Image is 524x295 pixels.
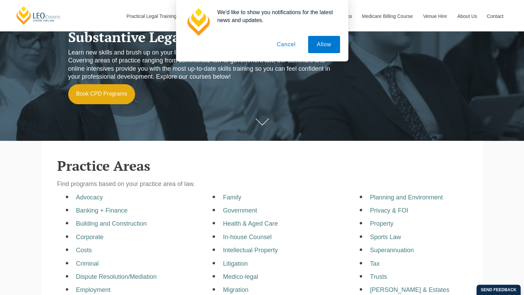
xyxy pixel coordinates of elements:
[223,260,248,267] a: Litigation
[57,158,467,173] h2: Practice Areas
[76,234,104,240] a: Corporate
[223,234,271,240] a: In-house Counsel
[308,36,340,53] button: Allow
[68,84,135,104] a: Book CPD Programs
[76,207,128,214] a: Banking + Finance
[370,273,387,280] a: Trusts
[184,8,212,36] img: notification icon
[57,180,467,188] p: Find programs based on your practice area of law.
[223,247,278,254] a: Intellectual Property
[76,194,103,201] a: Advocacy
[370,234,401,240] a: Sports Law
[76,247,92,254] a: Costs
[370,220,393,227] a: Property
[212,8,340,24] div: We'd like to show you notifications for the latest news and updates.
[223,220,278,227] a: Health & Aged Care
[370,207,408,214] a: Privacy & FOI
[370,194,443,201] a: Planning and Environment
[76,220,147,227] a: Building and Construction
[370,260,380,267] a: Tax
[223,207,257,214] a: Government
[76,273,157,280] a: Dispute Resolution/Mediation
[223,194,241,201] a: Family
[268,36,304,53] button: Cancel
[370,247,414,254] a: Superannuation
[76,286,111,293] a: Employment
[223,273,258,280] a: Medico-legal
[76,260,99,267] a: Criminal
[68,49,340,81] p: Learn new skills and brush up on your legal knowledge with our Substantive Legal CPD courses. Cov...
[370,286,449,293] a: [PERSON_NAME] & Estates
[223,286,248,293] a: Migration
